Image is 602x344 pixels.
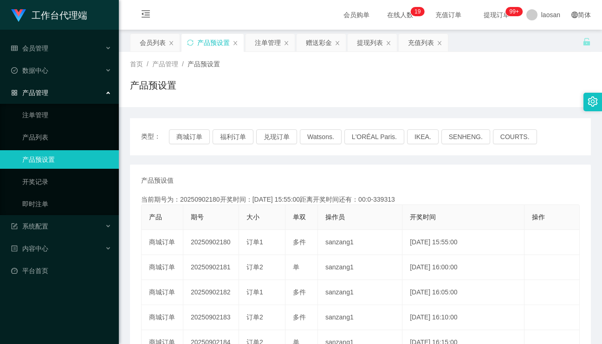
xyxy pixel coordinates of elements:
i: 图标: profile [11,245,18,252]
i: 图标: unlock [583,38,591,46]
button: COURTS. [493,129,537,144]
span: 订单1 [246,288,263,296]
span: 产品管理 [152,60,178,68]
i: 图标: appstore-o [11,89,18,96]
span: 在线人数 [382,12,418,18]
i: 图标: close [233,40,238,46]
span: / [147,60,149,68]
i: 图标: menu-fold [130,0,162,30]
i: 图标: sync [187,39,194,46]
span: 单 [293,263,299,271]
a: 即时注单 [22,195,111,213]
span: 产品管理 [11,89,48,96]
a: 开奖记录 [22,172,111,191]
div: 提现列表 [357,34,383,51]
i: 图标: setting [588,96,598,107]
td: [DATE] 15:55:00 [402,230,524,255]
span: 产品 [149,213,162,221]
div: 赠送彩金 [306,34,332,51]
p: 9 [418,7,421,16]
span: 产品预设值 [141,176,174,185]
p: 1 [414,7,418,16]
i: 图标: close [168,40,174,46]
a: 图标: dashboard平台首页 [11,261,111,280]
span: / [182,60,184,68]
td: sanzang1 [318,305,402,330]
span: 多件 [293,238,306,246]
span: 会员管理 [11,45,48,52]
span: 单双 [293,213,306,221]
button: Watsons. [300,129,342,144]
i: 图标: close [386,40,391,46]
span: 类型： [141,129,169,144]
i: 图标: close [437,40,442,46]
span: 产品预设置 [188,60,220,68]
button: 商城订单 [169,129,210,144]
span: 提现订单 [479,12,514,18]
td: 20250902183 [183,305,239,330]
span: 操作 [532,213,545,221]
td: sanzang1 [318,230,402,255]
sup: 19 [411,7,424,16]
a: 注单管理 [22,106,111,124]
span: 内容中心 [11,245,48,252]
h1: 产品预设置 [130,78,176,92]
div: 充值列表 [408,34,434,51]
td: 商城订单 [142,230,183,255]
i: 图标: form [11,223,18,229]
td: [DATE] 16:00:00 [402,255,524,280]
span: 数据中心 [11,67,48,74]
td: [DATE] 16:10:00 [402,305,524,330]
i: 图标: check-circle-o [11,67,18,74]
span: 首页 [130,60,143,68]
span: 开奖时间 [410,213,436,221]
td: 商城订单 [142,305,183,330]
i: 图标: close [284,40,289,46]
td: 20250902181 [183,255,239,280]
span: 多件 [293,288,306,296]
span: 操作员 [325,213,345,221]
button: 兑现订单 [256,129,297,144]
i: 图标: global [571,12,578,18]
td: 商城订单 [142,280,183,305]
span: 订单2 [246,313,263,321]
div: 注单管理 [255,34,281,51]
td: 商城订单 [142,255,183,280]
a: 产品列表 [22,128,111,147]
td: sanzang1 [318,280,402,305]
h1: 工作台代理端 [32,0,87,30]
td: 20250902180 [183,230,239,255]
button: 福利订单 [213,129,253,144]
span: 订单1 [246,238,263,246]
td: 20250902182 [183,280,239,305]
div: 产品预设置 [197,34,230,51]
i: 图标: close [335,40,340,46]
span: 大小 [246,213,259,221]
button: IKEA. [407,129,439,144]
a: 工作台代理端 [11,11,87,19]
span: 系统配置 [11,223,48,230]
div: 当前期号为：20250902180开奖时间：[DATE] 15:55:00距离开奖时间还有：00:0-339313 [141,195,580,204]
a: 产品预设置 [22,150,111,169]
button: L'ORÉAL Paris. [344,129,404,144]
span: 多件 [293,313,306,321]
img: logo.9652507e.png [11,9,26,22]
sup: 1088 [506,7,523,16]
div: 会员列表 [140,34,166,51]
span: 订单2 [246,263,263,271]
span: 期号 [191,213,204,221]
span: 充值订单 [431,12,466,18]
i: 图标: table [11,45,18,51]
button: SENHENG. [441,129,490,144]
td: sanzang1 [318,255,402,280]
td: [DATE] 16:05:00 [402,280,524,305]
